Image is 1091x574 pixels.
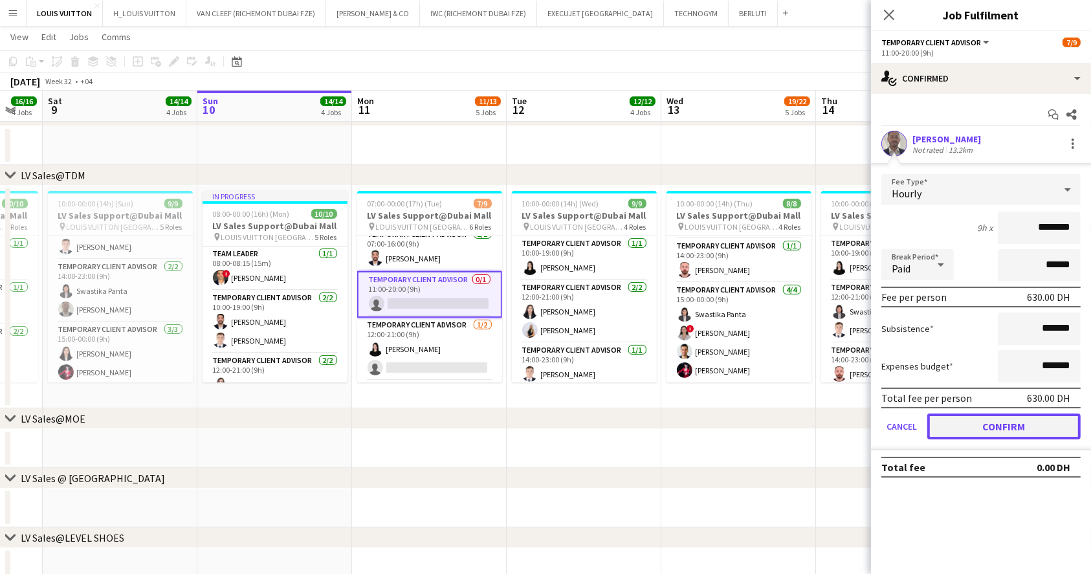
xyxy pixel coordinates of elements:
span: 4 Roles [624,222,646,232]
span: LOUIS VUITTON [GEOGRAPHIC_DATA] - [GEOGRAPHIC_DATA] [685,222,779,232]
span: Week 32 [43,76,75,86]
app-job-card: 10:00-00:00 (14h) (Wed)9/9LV Sales Support@Dubai Mall LOUIS VUITTON [GEOGRAPHIC_DATA] - [GEOGRAPH... [512,191,657,382]
span: Hourly [892,187,921,200]
span: 10 [201,102,218,117]
div: 4 Jobs [12,107,36,117]
app-card-role: Temporary Client Advisor0/111:00-20:00 (9h) [357,271,502,318]
span: 14 [819,102,837,117]
app-job-card: 10:00-00:00 (14h) (Sun)9/9LV Sales Support@Dubai Mall LOUIS VUITTON [GEOGRAPHIC_DATA] - [GEOGRAPH... [48,191,193,382]
h3: LV Sales Support@Dubai Mall [512,210,657,221]
div: 4 Jobs [321,107,346,117]
span: Thu [821,95,837,107]
span: 10:00-00:00 (14h) (Sun) [58,199,134,208]
div: 4 Jobs [630,107,655,117]
span: 7/9 [474,199,492,208]
div: 4 Jobs [166,107,191,117]
button: [PERSON_NAME] & CO [326,1,420,26]
app-card-role: Temporary Client Advisor1/114:00-23:00 (9h)[PERSON_NAME] [667,239,811,283]
app-card-role: Temporary Client Advisor1/110:00-19:00 (9h)[PERSON_NAME] [821,236,966,280]
label: Expenses budget [881,360,953,372]
button: H_LOUIS VUITTON [103,1,186,26]
label: Subsistence [881,323,934,335]
app-card-role: Temporary Client Advisor1/212:00-21:00 (9h)[PERSON_NAME] [357,318,502,381]
span: LOUIS VUITTON [GEOGRAPHIC_DATA] - [GEOGRAPHIC_DATA] [531,222,624,232]
button: Temporary Client Advisor [881,38,991,47]
h3: LV Sales Support@Dubai Mall [203,220,347,232]
div: 630.00 DH [1027,291,1070,304]
a: Edit [36,28,61,45]
span: Comms [102,31,131,43]
app-card-role: Temporary Client Advisor2/212:00-21:00 (9h)[PERSON_NAME][PERSON_NAME] [512,280,657,343]
span: 13 [665,102,683,117]
span: LOUIS VUITTON [GEOGRAPHIC_DATA] - [GEOGRAPHIC_DATA] [376,222,470,232]
span: Temporary Client Advisor [881,38,981,47]
app-card-role: Temporary Client Advisor3/315:00-00:00 (9h)[PERSON_NAME][PERSON_NAME] [48,322,193,404]
span: 10:00-00:00 (14h) (Fri) [832,199,903,208]
span: Jobs [69,31,89,43]
span: Sat [48,95,62,107]
div: Total fee per person [881,392,972,404]
button: Confirm [927,414,1081,439]
div: In progress08:00-00:00 (16h) (Mon)10/10LV Sales Support@Dubai Mall LOUIS VUITTON [GEOGRAPHIC_DATA... [203,191,347,382]
span: 10/10 [2,199,28,208]
app-job-card: 07:00-00:00 (17h) (Tue)7/9LV Sales Support@Dubai Mall LOUIS VUITTON [GEOGRAPHIC_DATA] - [GEOGRAPH... [357,191,502,382]
span: 16/16 [11,96,37,106]
span: 5 Roles [315,232,337,242]
span: Sun [203,95,218,107]
span: LOUIS VUITTON [GEOGRAPHIC_DATA] - [GEOGRAPHIC_DATA] [221,232,315,242]
div: 0.00 DH [1037,461,1070,474]
button: IWC (RICHEMONT DUBAI FZE) [420,1,537,26]
a: Comms [96,28,136,45]
button: BERLUTI [729,1,778,26]
div: 13.2km [946,145,975,155]
div: 5 Jobs [785,107,810,117]
h3: LV Sales Support@Dubai Mall [821,210,966,221]
app-job-card: 10:00-00:00 (14h) (Thu)8/8LV Sales Support@Dubai Mall LOUIS VUITTON [GEOGRAPHIC_DATA] - [GEOGRAPH... [667,191,811,382]
app-card-role: Temporary Client Advisor1/114:00-23:00 (9h)[PERSON_NAME] [512,343,657,387]
span: 08:00-00:00 (16h) (Mon) [213,209,290,219]
span: 9/9 [164,199,182,208]
button: TECHNOGYM [664,1,729,26]
span: View [10,31,28,43]
app-card-role: Temporary Client Advisor2/214:00-23:00 (9h)Swastika Panta[PERSON_NAME] [48,259,193,322]
div: 11:00-20:00 (9h) [881,48,1081,58]
div: Total fee [881,461,925,474]
span: 14/14 [166,96,192,106]
span: Wed [667,95,683,107]
span: 14/14 [320,96,346,106]
div: LV Sales@TDM [21,169,85,182]
a: View [5,28,34,45]
a: Jobs [64,28,94,45]
button: VAN CLEEF (RICHEMONT DUBAI FZE) [186,1,326,26]
h3: LV Sales Support@Dubai Mall [357,210,502,221]
span: Tue [512,95,527,107]
div: LV Sales@LEVEL SHOES [21,531,124,544]
span: ! [223,270,230,278]
span: Paid [892,262,910,275]
button: LOUIS VUITTON [27,1,103,26]
button: Cancel [881,414,922,439]
span: 19/22 [784,96,810,106]
span: 9 [46,102,62,117]
span: 10:00-00:00 (14h) (Thu) [677,199,753,208]
app-card-role: Temporary Client Advisor2/212:00-21:00 (9h)Swastika Panta[PERSON_NAME] [821,280,966,343]
div: 630.00 DH [1027,392,1070,404]
div: +04 [80,76,93,86]
app-card-role: Temporary Client Advisor2/212:00-21:00 (9h)[PERSON_NAME] [203,353,347,416]
span: Mon [357,95,374,107]
span: 9/9 [628,199,646,208]
div: [PERSON_NAME] [912,133,981,145]
span: 7/9 [1063,38,1081,47]
span: 12 [510,102,527,117]
h3: Job Fulfilment [871,6,1091,23]
span: 5 Roles [6,222,28,232]
div: [DATE] [10,75,40,88]
div: LV Sales @ [GEOGRAPHIC_DATA] [21,472,165,485]
span: 07:00-00:00 (17h) (Tue) [368,199,443,208]
app-job-card: 10:00-00:00 (14h) (Fri)9/9LV Sales Support@Dubai Mall LOUIS VUITTON [GEOGRAPHIC_DATA] - [GEOGRAPH... [821,191,966,382]
span: LOUIS VUITTON [GEOGRAPHIC_DATA] - [GEOGRAPHIC_DATA] [840,222,934,232]
button: EXECUJET [GEOGRAPHIC_DATA] [537,1,664,26]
